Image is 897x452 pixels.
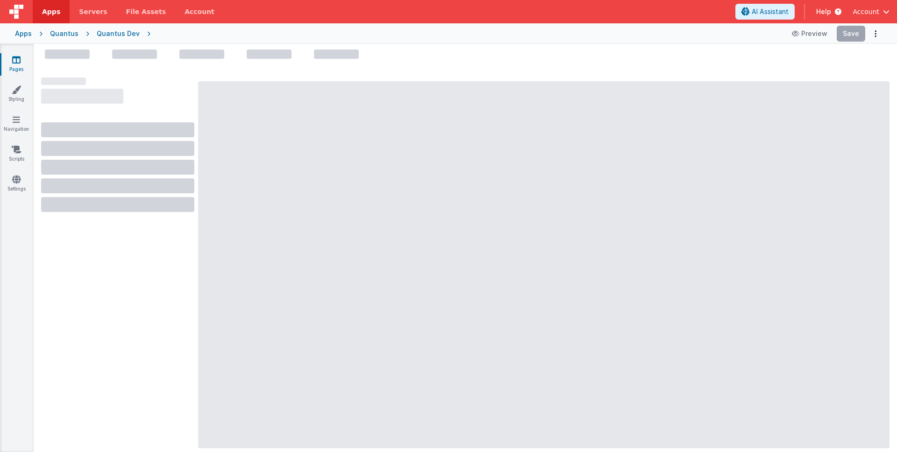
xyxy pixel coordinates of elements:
div: Apps [15,29,32,38]
span: AI Assistant [752,7,789,16]
div: Quantus [50,29,78,38]
button: AI Assistant [735,4,795,20]
span: File Assets [126,7,166,16]
span: Help [816,7,831,16]
button: Options [869,27,882,40]
span: Account [853,7,879,16]
div: Quantus Dev [97,29,140,38]
button: Save [837,26,865,42]
span: Apps [42,7,60,16]
button: Preview [786,26,833,41]
span: Servers [79,7,107,16]
button: Account [853,7,890,16]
